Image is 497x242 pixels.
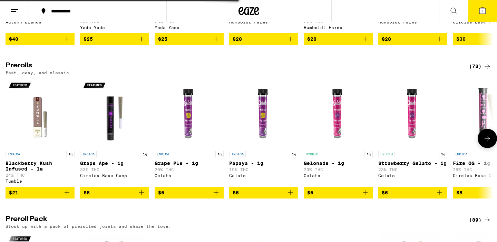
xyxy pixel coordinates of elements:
[229,78,298,147] img: Gelato - Papaya - 1g
[155,33,224,45] button: Add to bag
[6,62,458,70] h2: Prerolls
[456,36,466,42] span: $30
[6,151,22,157] p: INDICA
[378,33,447,45] button: Add to bag
[304,187,373,199] button: Add to bag
[9,190,18,195] span: $21
[481,9,484,13] span: 4
[80,78,149,187] a: Open page for Grape Ape - 1g from Circles Base Camp
[469,216,491,224] a: (89)
[382,36,391,42] span: $28
[304,167,373,172] p: 20% THC
[229,167,298,172] p: 19% THC
[233,36,242,42] span: $28
[378,78,447,187] a: Open page for Strawberry Gelato - 1g from Gelato
[229,151,246,157] p: INDICA
[378,161,447,166] p: Strawberry Gelato - 1g
[439,151,447,157] p: 1g
[229,33,298,45] button: Add to bag
[378,167,447,172] p: 23% THC
[6,70,72,75] p: Fast, easy, and classic.
[6,78,75,147] img: Tumble - Blackberry Kush Infused - 1g
[382,190,388,195] span: $6
[155,173,224,178] div: Gelato
[80,25,149,30] div: Yada Yada
[155,25,224,30] div: Yada Yada
[4,5,50,10] span: Hi. Need any help?
[233,190,239,195] span: $6
[304,173,373,178] div: Gelato
[304,25,373,30] div: Humboldt Farms
[84,36,93,42] span: $25
[229,187,298,199] button: Add to bag
[304,78,373,147] img: Gelato - Gelonade - 1g
[304,151,320,157] p: HYBRID
[141,151,149,157] p: 1g
[155,78,224,147] img: Gelato - Grape Pie - 1g
[378,151,395,157] p: HYBRID
[66,151,75,157] p: 1g
[80,161,149,166] p: Grape Ape - 1g
[304,161,373,166] p: Gelonade - 1g
[158,36,167,42] span: $25
[364,151,373,157] p: 1g
[307,36,316,42] span: $28
[155,167,224,172] p: 20% THC
[9,36,18,42] span: $40
[155,161,224,166] p: Grape Pie - 1g
[229,173,298,178] div: Gelato
[80,151,97,157] p: INDICA
[6,187,75,199] button: Add to bag
[155,187,224,199] button: Add to bag
[80,173,149,178] div: Circles Base Camp
[6,78,75,187] a: Open page for Blackberry Kush Infused - 1g from Tumble
[6,173,75,177] p: 24% THC
[290,151,298,157] p: 1g
[304,78,373,187] a: Open page for Gelonade - 1g from Gelato
[155,78,224,187] a: Open page for Grape Pie - 1g from Gelato
[453,151,469,157] p: INDICA
[378,78,447,147] img: Gelato - Strawberry Gelato - 1g
[158,190,164,195] span: $6
[80,167,149,172] p: 33% THC
[6,224,171,229] p: Stock up with a pack of prerolled joints and share the love.
[80,33,149,45] button: Add to bag
[215,151,224,157] p: 1g
[229,161,298,166] p: Papaya - 1g
[378,187,447,199] button: Add to bag
[80,187,149,199] button: Add to bag
[378,173,447,178] div: Gelato
[6,33,75,45] button: Add to bag
[6,216,458,224] h2: Preroll Pack
[6,161,75,172] p: Blackberry Kush Infused - 1g
[468,0,497,22] button: 4
[456,190,462,195] span: $8
[307,190,313,195] span: $6
[304,33,373,45] button: Add to bag
[6,179,75,183] div: Tumble
[469,62,491,70] a: (73)
[155,151,171,157] p: INDICA
[84,190,90,195] span: $8
[229,78,298,187] a: Open page for Papaya - 1g from Gelato
[80,78,149,147] img: Circles Base Camp - Grape Ape - 1g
